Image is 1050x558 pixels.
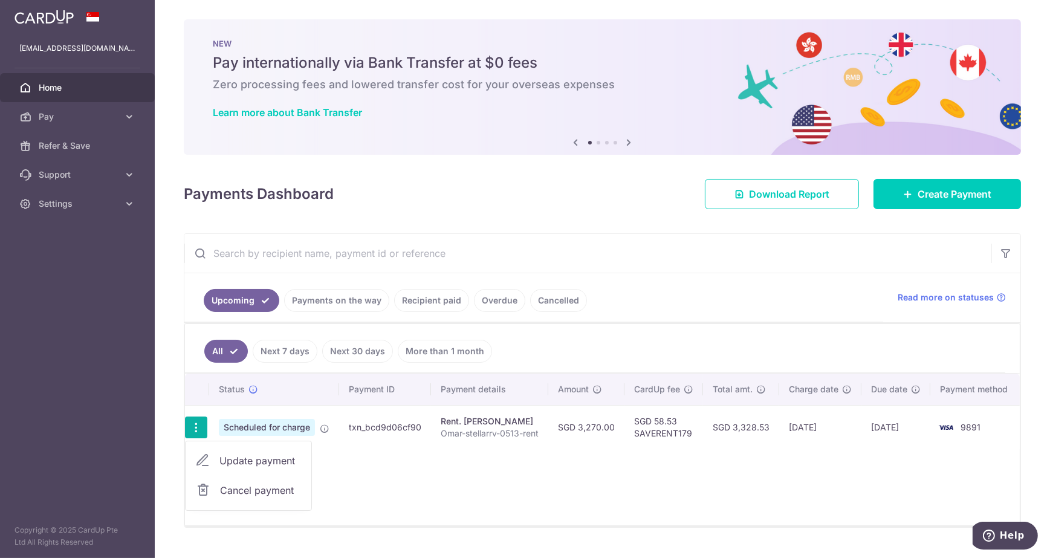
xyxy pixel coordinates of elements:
[624,405,703,449] td: SGD 58.53 SAVERENT179
[749,187,829,201] span: Download Report
[39,169,118,181] span: Support
[973,522,1038,552] iframe: Opens a widget where you can find more information
[873,179,1021,209] a: Create Payment
[779,405,861,449] td: [DATE]
[204,340,248,363] a: All
[441,427,539,440] p: Omar-stellarrv-0513-rent
[19,42,135,54] p: [EMAIL_ADDRESS][DOMAIN_NAME]
[394,289,469,312] a: Recipient paid
[548,405,624,449] td: SGD 3,270.00
[934,420,958,435] img: Bank Card
[184,19,1021,155] img: Bank transfer banner
[634,383,680,395] span: CardUp fee
[558,383,589,395] span: Amount
[213,53,992,73] h5: Pay internationally via Bank Transfer at $0 fees
[219,383,245,395] span: Status
[39,140,118,152] span: Refer & Save
[474,289,525,312] a: Overdue
[184,234,991,273] input: Search by recipient name, payment id or reference
[284,289,389,312] a: Payments on the way
[705,179,859,209] a: Download Report
[703,405,779,449] td: SGD 3,328.53
[918,187,991,201] span: Create Payment
[213,77,992,92] h6: Zero processing fees and lowered transfer cost for your overseas expenses
[961,422,980,432] span: 9891
[898,291,1006,303] a: Read more on statuses
[39,198,118,210] span: Settings
[213,39,992,48] p: NEW
[398,340,492,363] a: More than 1 month
[431,374,548,405] th: Payment details
[339,374,431,405] th: Payment ID
[253,340,317,363] a: Next 7 days
[339,405,431,449] td: txn_bcd9d06cf90
[789,383,838,395] span: Charge date
[219,419,315,436] span: Scheduled for charge
[213,106,362,118] a: Learn more about Bank Transfer
[930,374,1022,405] th: Payment method
[184,183,334,205] h4: Payments Dashboard
[871,383,907,395] span: Due date
[15,10,74,24] img: CardUp
[898,291,994,303] span: Read more on statuses
[322,340,393,363] a: Next 30 days
[530,289,587,312] a: Cancelled
[713,383,753,395] span: Total amt.
[39,111,118,123] span: Pay
[441,415,539,427] div: Rent. [PERSON_NAME]
[204,289,279,312] a: Upcoming
[39,82,118,94] span: Home
[861,405,930,449] td: [DATE]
